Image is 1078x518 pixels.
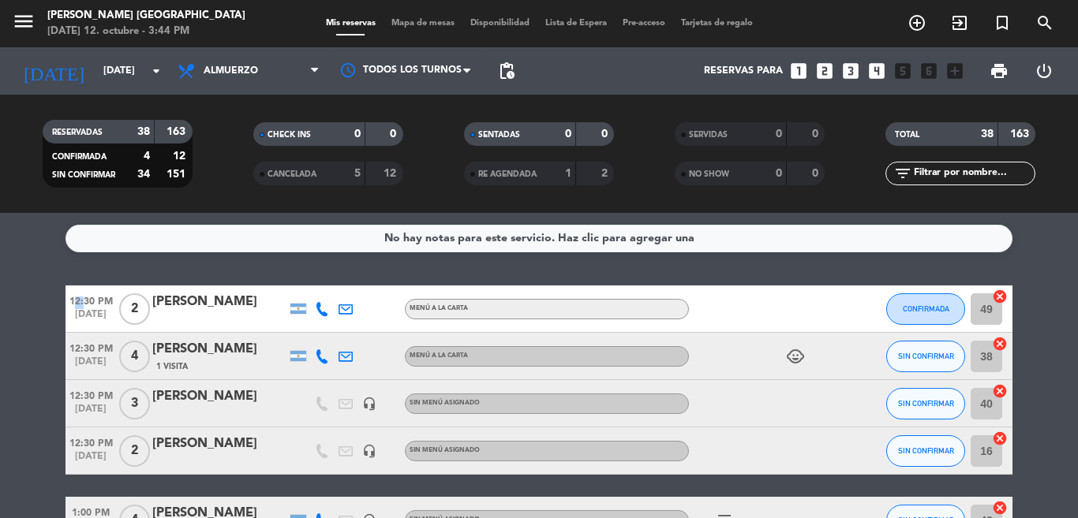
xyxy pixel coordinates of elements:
[565,168,571,179] strong: 1
[565,129,571,140] strong: 0
[1035,13,1054,32] i: search
[478,170,537,178] span: RE AGENDADA
[119,293,150,325] span: 2
[52,129,103,136] span: RESERVADAS
[173,151,189,162] strong: 12
[66,404,116,422] span: [DATE]
[788,61,809,81] i: looks_one
[384,168,399,179] strong: 12
[776,129,782,140] strong: 0
[895,131,919,139] span: TOTAL
[66,291,116,309] span: 12:30 PM
[167,126,189,137] strong: 163
[992,289,1008,304] i: cancel
[912,165,1035,182] input: Filtrar por nombre...
[689,131,728,139] span: SERVIDAS
[147,61,166,80] i: arrow_drop_down
[898,352,954,360] span: SIN CONFIRMAR
[898,446,954,455] span: SIN CONFIRMAR
[903,304,949,313] span: CONFIRMADA
[119,341,150,372] span: 4
[812,129,822,140] strong: 0
[814,61,835,81] i: looks_two
[410,447,480,453] span: Sin menú asignado
[893,164,912,183] i: filter_list
[268,170,316,178] span: CANCELADA
[152,386,286,407] div: [PERSON_NAME]
[137,126,150,137] strong: 38
[1021,47,1066,95] div: LOG OUT
[981,129,994,140] strong: 38
[47,24,245,39] div: [DATE] 12. octubre - 3:44 PM
[886,388,965,419] button: SIN CONFIRMAR
[704,65,783,76] span: Reservas para
[144,151,150,162] strong: 4
[152,339,286,360] div: [PERSON_NAME]
[776,168,782,179] strong: 0
[119,435,150,467] span: 2
[812,168,822,179] strong: 0
[992,500,1008,516] i: cancel
[66,356,116,375] span: [DATE]
[786,347,805,366] i: child_care
[992,430,1008,446] i: cancel
[66,338,116,356] span: 12:30 PM
[908,13,926,32] i: add_circle_outline
[66,386,116,404] span: 12:30 PM
[137,169,150,180] strong: 34
[362,444,376,458] i: headset_mic
[410,400,480,406] span: Sin menú asignado
[1035,61,1054,80] i: power_settings_new
[993,13,1012,32] i: turned_in_not
[390,129,399,140] strong: 0
[52,153,107,161] span: CONFIRMADA
[886,435,965,467] button: SIN CONFIRMAR
[152,292,286,312] div: [PERSON_NAME]
[52,171,115,179] span: SIN CONFIRMAR
[950,13,969,32] i: exit_to_app
[992,336,1008,352] i: cancel
[167,169,189,180] strong: 151
[615,19,673,28] span: Pre-acceso
[66,451,116,469] span: [DATE]
[318,19,384,28] span: Mis reservas
[66,433,116,451] span: 12:30 PM
[898,399,954,408] span: SIN CONFIRMAR
[1010,129,1032,140] strong: 163
[497,61,516,80] span: pending_actions
[47,8,245,24] div: [PERSON_NAME] [GEOGRAPHIC_DATA]
[945,61,965,81] i: add_box
[204,65,258,76] span: Almuerzo
[354,129,361,140] strong: 0
[66,309,116,327] span: [DATE]
[601,168,611,179] strong: 2
[462,19,537,28] span: Disponibilidad
[12,9,36,33] i: menu
[12,54,95,88] i: [DATE]
[478,131,520,139] span: SENTADAS
[867,61,887,81] i: looks_4
[886,293,965,325] button: CONFIRMADA
[152,434,286,454] div: [PERSON_NAME]
[673,19,761,28] span: Tarjetas de regalo
[689,170,729,178] span: NO SHOW
[268,131,311,139] span: CHECK INS
[990,61,1009,80] span: print
[354,168,361,179] strong: 5
[119,388,150,419] span: 3
[410,352,468,359] span: MENÚ A LA CARTA
[410,305,468,311] span: MENÚ A LA CARTA
[886,341,965,372] button: SIN CONFIRMAR
[12,9,36,39] button: menu
[537,19,615,28] span: Lista de Espera
[156,360,188,373] span: 1 Visita
[992,383,1008,399] i: cancel
[919,61,939,81] i: looks_6
[384,19,462,28] span: Mapa de mesas
[384,229,694,248] div: No hay notas para este servicio. Haz clic para agregar una
[601,129,611,140] strong: 0
[362,397,376,411] i: headset_mic
[893,61,913,81] i: looks_5
[840,61,861,81] i: looks_3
